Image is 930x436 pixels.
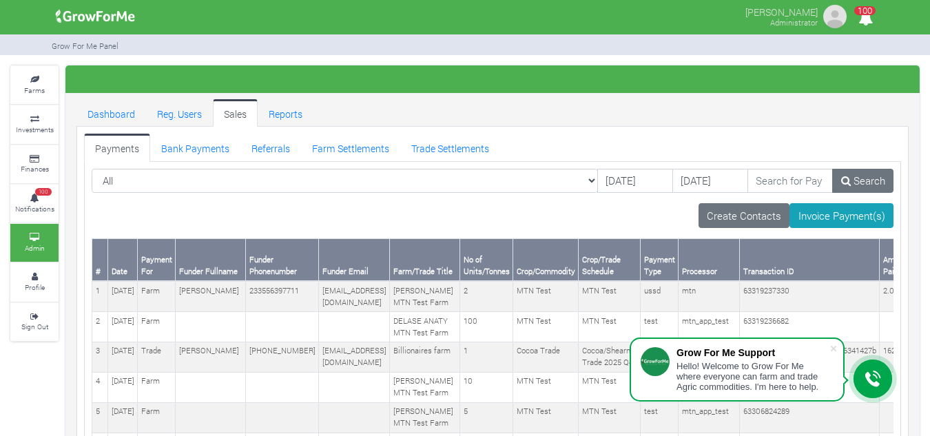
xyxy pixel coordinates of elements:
[579,342,641,372] td: Cocoa/Shearnut Trade 2025 Q4
[579,402,641,433] td: MTN Test
[679,402,740,433] td: mtn_app_test
[92,281,108,311] td: 1
[740,312,880,342] td: 63319236682
[747,169,834,194] input: Search for Payments
[390,239,460,281] th: Farm/Trade Title
[740,402,880,433] td: 63306824289
[679,312,740,342] td: mtn_app_test
[854,6,876,15] span: 100
[579,372,641,402] td: MTN Test
[301,134,400,161] a: Farm Settlements
[880,281,915,311] td: 2.00
[16,125,54,134] small: Investments
[319,342,390,372] td: [EMAIL_ADDRESS][DOMAIN_NAME]
[579,281,641,311] td: MTN Test
[25,282,45,292] small: Profile
[10,185,59,222] a: 100 Notifications
[10,105,59,143] a: Investments
[15,204,54,214] small: Notifications
[10,145,59,183] a: Finances
[138,402,176,433] td: Farm
[852,3,879,34] i: Notifications
[92,312,108,342] td: 2
[246,342,319,372] td: [PHONE_NUMBER]
[84,134,150,161] a: Payments
[246,239,319,281] th: Funder Phonenumber
[579,239,641,281] th: Crop/Trade Schedule
[641,402,679,433] td: test
[460,402,513,433] td: 5
[138,281,176,311] td: Farm
[880,342,915,372] td: 1627.5
[246,281,319,311] td: 233556397711
[880,239,915,281] th: Amount Paid
[150,134,240,161] a: Bank Payments
[108,342,138,372] td: [DATE]
[176,342,246,372] td: [PERSON_NAME]
[319,239,390,281] th: Funder Email
[460,281,513,311] td: 2
[138,342,176,372] td: Trade
[138,239,176,281] th: Payment For
[52,41,118,51] small: Grow For Me Panel
[240,134,301,161] a: Referrals
[770,17,818,28] small: Administrator
[460,372,513,402] td: 10
[460,312,513,342] td: 100
[676,361,829,392] div: Hello! Welcome to Grow For Me where everyone can farm and trade Agric commodities. I'm here to help.
[319,281,390,311] td: [EMAIL_ADDRESS][DOMAIN_NAME]
[108,281,138,311] td: [DATE]
[390,342,460,372] td: Billionaires farm
[213,99,258,127] a: Sales
[10,224,59,262] a: Admin
[25,243,45,253] small: Admin
[108,239,138,281] th: Date
[513,372,579,402] td: MTN Test
[108,372,138,402] td: [DATE]
[740,281,880,311] td: 63319237330
[460,239,513,281] th: No of Units/Tonnes
[597,169,673,194] input: DD/MM/YYYY
[390,281,460,311] td: [PERSON_NAME] MTN Test Farm
[92,402,108,433] td: 5
[852,13,879,26] a: 100
[146,99,213,127] a: Reg. Users
[35,188,52,196] span: 100
[51,3,140,30] img: growforme image
[10,303,59,341] a: Sign Out
[745,3,818,19] p: [PERSON_NAME]
[832,169,893,194] a: Search
[641,281,679,311] td: ussd
[699,203,790,228] a: Create Contacts
[92,372,108,402] td: 4
[641,312,679,342] td: test
[390,402,460,433] td: [PERSON_NAME] MTN Test Farm
[513,281,579,311] td: MTN Test
[400,134,500,161] a: Trade Settlements
[789,203,893,228] a: Invoice Payment(s)
[138,312,176,342] td: Farm
[108,402,138,433] td: [DATE]
[76,99,146,127] a: Dashboard
[138,372,176,402] td: Farm
[10,66,59,104] a: Farms
[821,3,849,30] img: growforme image
[513,239,579,281] th: Crop/Commodity
[21,164,49,174] small: Finances
[740,239,880,281] th: Transaction ID
[92,239,108,281] th: #
[676,347,829,358] div: Grow For Me Support
[108,312,138,342] td: [DATE]
[176,239,246,281] th: Funder Fullname
[641,239,679,281] th: Payment Type
[176,281,246,311] td: [PERSON_NAME]
[513,402,579,433] td: MTN Test
[579,312,641,342] td: MTN Test
[390,372,460,402] td: [PERSON_NAME] MTN Test Farm
[21,322,48,331] small: Sign Out
[513,312,579,342] td: MTN Test
[679,281,740,311] td: mtn
[672,169,748,194] input: DD/MM/YYYY
[92,342,108,372] td: 3
[460,342,513,372] td: 1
